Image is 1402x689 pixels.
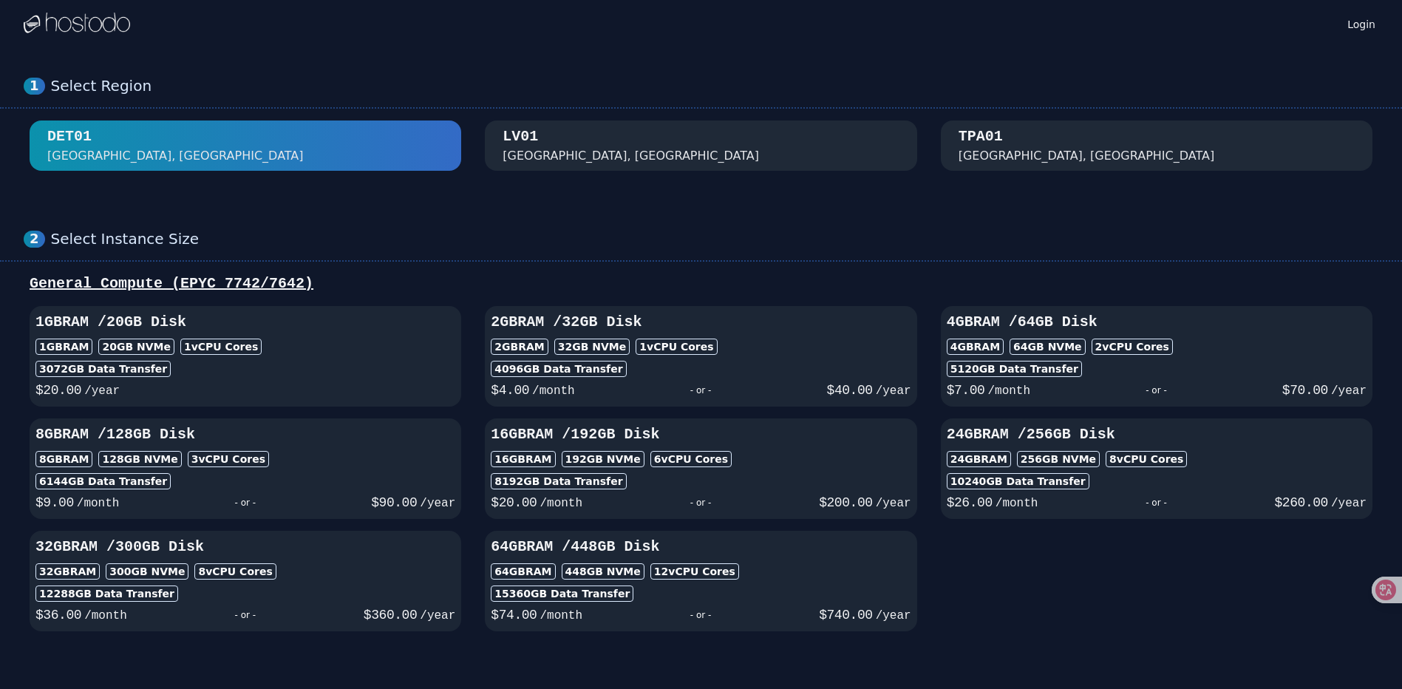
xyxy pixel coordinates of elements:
[491,495,537,510] span: $ 20.00
[996,497,1038,510] span: /month
[35,339,92,355] div: 1GB RAM
[1331,497,1367,510] span: /year
[947,361,1082,377] div: 5120 GB Data Transfer
[1017,451,1100,467] div: 256 GB NVMe
[35,608,81,622] span: $ 36.00
[554,339,630,355] div: 32 GB NVMe
[1331,384,1367,398] span: /year
[1274,495,1327,510] span: $ 260.00
[35,473,171,489] div: 6144 GB Data Transfer
[35,563,100,580] div: 32GB RAM
[959,126,1003,147] div: TPA01
[30,121,461,171] button: DET01 [GEOGRAPHIC_DATA], [GEOGRAPHIC_DATA]
[491,361,626,377] div: 4096 GB Data Transfer
[582,492,819,513] div: - or -
[491,451,555,467] div: 16GB RAM
[119,492,371,513] div: - or -
[491,537,911,557] h3: 64GB RAM / 448 GB Disk
[941,418,1372,519] button: 24GBRAM /256GB Disk24GBRAM256GB NVMe8vCPU Cores10240GB Data Transfer$26.00/month- or -$260.00/year
[636,339,717,355] div: 1 vCPU Cores
[947,383,985,398] span: $ 7.00
[1030,380,1282,401] div: - or -
[876,609,911,622] span: /year
[491,563,555,580] div: 64GB RAM
[98,451,181,467] div: 128 GB NVMe
[35,361,171,377] div: 3072 GB Data Transfer
[1106,451,1187,467] div: 8 vCPU Cores
[35,451,92,467] div: 8GB RAM
[575,380,827,401] div: - or -
[947,473,1089,489] div: 10240 GB Data Transfer
[819,608,872,622] span: $ 740.00
[562,451,644,467] div: 192 GB NVMe
[582,605,819,625] div: - or -
[941,121,1372,171] button: TPA01 [GEOGRAPHIC_DATA], [GEOGRAPHIC_DATA]
[532,384,575,398] span: /month
[650,563,739,580] div: 12 vCPU Cores
[987,384,1030,398] span: /month
[1038,492,1274,513] div: - or -
[35,537,455,557] h3: 32GB RAM / 300 GB Disk
[1282,383,1328,398] span: $ 70.00
[1344,14,1378,32] a: Login
[77,497,120,510] span: /month
[180,339,262,355] div: 1 vCPU Cores
[188,451,269,467] div: 3 vCPU Cores
[540,609,582,622] span: /month
[24,274,1378,294] div: General Compute (EPYC 7742/7642)
[485,306,916,407] button: 2GBRAM /32GB Disk2GBRAM32GB NVMe1vCPU Cores4096GB Data Transfer$4.00/month- or -$40.00/year
[51,77,1378,95] div: Select Region
[420,609,455,622] span: /year
[947,424,1367,445] h3: 24GB RAM / 256 GB Disk
[51,230,1378,248] div: Select Instance Size
[98,339,174,355] div: 20 GB NVMe
[491,608,537,622] span: $ 74.00
[491,339,548,355] div: 2GB RAM
[420,497,455,510] span: /year
[540,497,582,510] span: /month
[503,126,538,147] div: LV01
[84,384,120,398] span: /year
[959,147,1215,165] div: [GEOGRAPHIC_DATA], [GEOGRAPHIC_DATA]
[371,495,417,510] span: $ 90.00
[947,339,1004,355] div: 4GB RAM
[47,126,92,147] div: DET01
[503,147,759,165] div: [GEOGRAPHIC_DATA], [GEOGRAPHIC_DATA]
[491,586,633,602] div: 15360 GB Data Transfer
[30,531,461,631] button: 32GBRAM /300GB Disk32GBRAM300GB NVMe8vCPU Cores12288GB Data Transfer$36.00/month- or -$360.00/year
[819,495,872,510] span: $ 200.00
[106,563,188,580] div: 300 GB NVMe
[1010,339,1086,355] div: 64 GB NVMe
[24,231,45,248] div: 2
[35,383,81,398] span: $ 20.00
[491,312,911,333] h3: 2GB RAM / 32 GB Disk
[650,451,732,467] div: 6 vCPU Cores
[947,495,993,510] span: $ 26.00
[485,418,916,519] button: 16GBRAM /192GB Disk16GBRAM192GB NVMe6vCPU Cores8192GB Data Transfer$20.00/month- or -$200.00/year
[127,605,364,625] div: - or -
[24,78,45,95] div: 1
[35,495,74,510] span: $ 9.00
[491,473,626,489] div: 8192 GB Data Transfer
[827,383,873,398] span: $ 40.00
[35,586,178,602] div: 12288 GB Data Transfer
[1092,339,1173,355] div: 2 vCPU Cores
[35,312,455,333] h3: 1GB RAM / 20 GB Disk
[876,384,911,398] span: /year
[947,312,1367,333] h3: 4GB RAM / 64 GB Disk
[84,609,127,622] span: /month
[364,608,417,622] span: $ 360.00
[491,383,529,398] span: $ 4.00
[947,451,1011,467] div: 24GB RAM
[47,147,304,165] div: [GEOGRAPHIC_DATA], [GEOGRAPHIC_DATA]
[30,418,461,519] button: 8GBRAM /128GB Disk8GBRAM128GB NVMe3vCPU Cores6144GB Data Transfer$9.00/month- or -$90.00/year
[491,424,911,445] h3: 16GB RAM / 192 GB Disk
[876,497,911,510] span: /year
[562,563,644,580] div: 448 GB NVMe
[35,424,455,445] h3: 8GB RAM / 128 GB Disk
[30,306,461,407] button: 1GBRAM /20GB Disk1GBRAM20GB NVMe1vCPU Cores3072GB Data Transfer$20.00/year
[941,306,1372,407] button: 4GBRAM /64GB Disk4GBRAM64GB NVMe2vCPU Cores5120GB Data Transfer$7.00/month- or -$70.00/year
[24,13,130,35] img: Logo
[485,121,916,171] button: LV01 [GEOGRAPHIC_DATA], [GEOGRAPHIC_DATA]
[485,531,916,631] button: 64GBRAM /448GB Disk64GBRAM448GB NVMe12vCPU Cores15360GB Data Transfer$74.00/month- or -$740.00/year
